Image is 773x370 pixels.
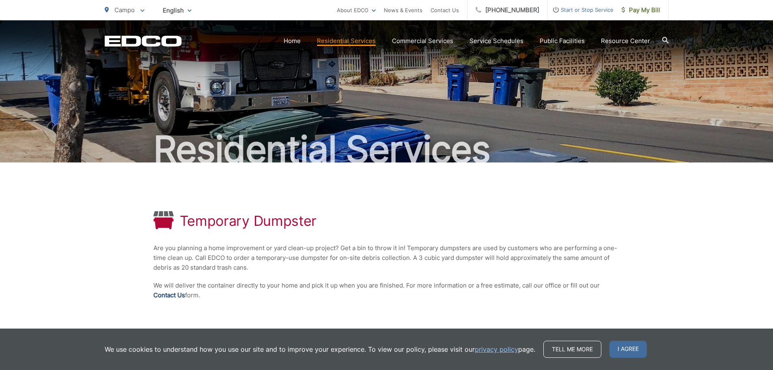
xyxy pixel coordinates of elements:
a: About EDCO [337,5,376,15]
a: Home [284,36,301,46]
span: Campo [114,6,135,14]
p: We use cookies to understand how you use our site and to improve your experience. To view our pol... [105,344,535,354]
a: Contact Us [153,290,185,300]
a: EDCD logo. Return to the homepage. [105,35,182,47]
a: Public Facilities [540,36,585,46]
a: Contact Us [431,5,459,15]
a: Service Schedules [469,36,523,46]
p: We will deliver the container directly to your home and pick it up when you are finished. For mor... [153,281,620,300]
span: English [157,3,198,17]
p: Are you planning a home improvement or yard clean-up project? Get a bin to throw it in! Temporary... [153,243,620,273]
h1: Temporary Dumpster [180,213,317,229]
h2: Residential Services [105,129,669,170]
span: I agree [609,341,647,358]
a: privacy policy [475,344,518,354]
a: Tell me more [543,341,601,358]
a: Residential Services [317,36,376,46]
a: News & Events [384,5,422,15]
a: Commercial Services [392,36,453,46]
span: Pay My Bill [622,5,660,15]
a: Resource Center [601,36,650,46]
